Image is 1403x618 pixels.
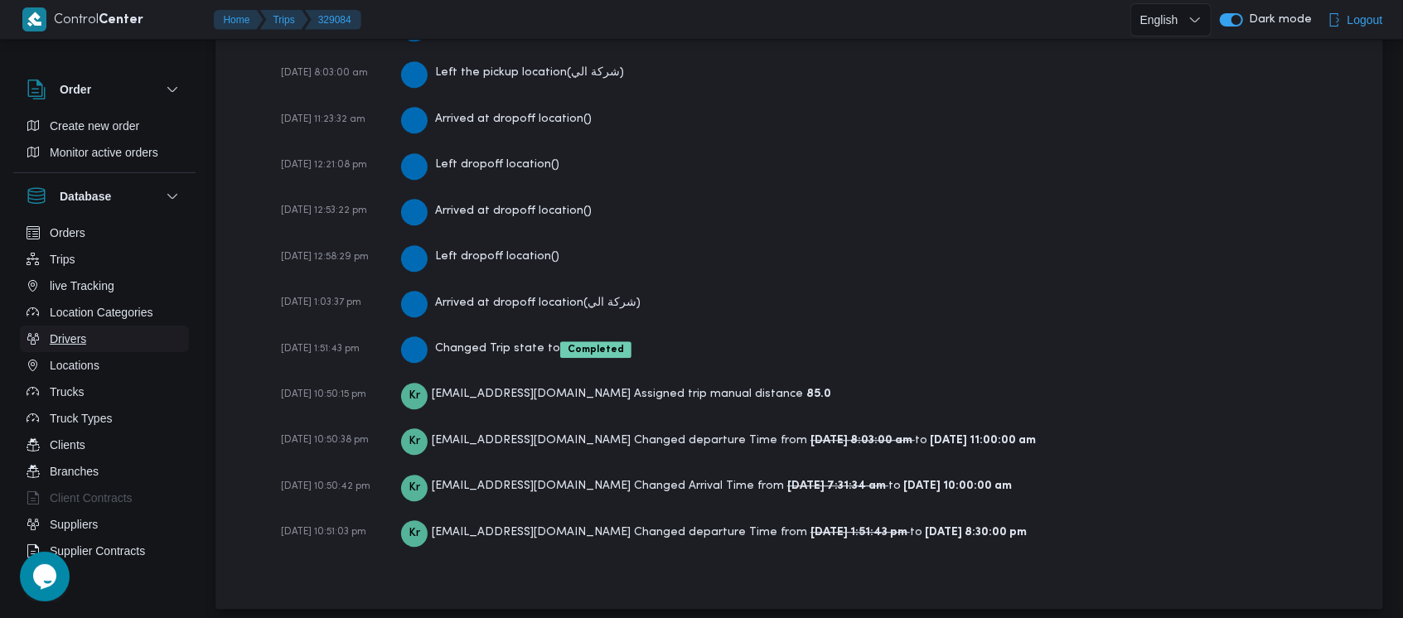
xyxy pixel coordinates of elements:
span: Dark mode [1243,13,1313,27]
b: [DATE] 8:30:00 pm [922,527,1027,538]
button: Order [27,80,182,99]
button: Location Categories [20,299,189,326]
span: [DATE] 1:51:43 pm [281,344,360,354]
div: Arrived at dropoff location ( ) [401,196,592,225]
button: Database [27,186,182,206]
span: Kr [409,520,420,547]
span: [EMAIL_ADDRESS][DOMAIN_NAME] [432,527,631,538]
div: Arrived at dropoff location ( شركة الي ) [401,288,641,317]
span: Kr [409,383,420,409]
button: Supplier Contracts [20,538,189,564]
button: Client Contracts [20,485,189,511]
span: Clients [50,435,85,455]
div: Changed departure Time from to [401,426,1036,455]
div: Changed Trip state to [401,334,631,363]
span: Kr [409,475,420,501]
iframe: chat widget [17,552,70,601]
button: Trips [20,246,189,273]
span: [DATE] 12:58:29 pm [281,252,369,262]
button: Clients [20,432,189,458]
button: Logout [1321,3,1390,36]
button: Trucks [20,379,189,405]
button: Suppliers [20,511,189,538]
b: 85.0 [806,389,831,399]
div: Assigned trip manual distance [401,379,831,408]
span: Location Categories [50,302,153,322]
span: Client Contracts [50,488,133,508]
div: Arrived at dropoff location ( ) [401,104,592,133]
button: Truck Types [20,405,189,432]
span: [DATE] 12:21:08 pm [281,160,367,170]
b: [DATE] 11:00:00 am [927,435,1036,446]
div: Changed departure Time from to [401,518,1027,547]
button: Drivers [20,326,189,352]
span: Create new order [50,116,139,136]
div: Order [13,113,196,172]
div: Left dropoff location ( ) [401,242,559,271]
b: Center [99,14,144,27]
span: Trips [50,249,75,269]
span: [EMAIL_ADDRESS][DOMAIN_NAME] [432,435,631,446]
div: Database [13,220,196,578]
span: Kr [409,428,420,455]
span: [DATE] 1:03:37 pm [281,297,361,307]
b: [DATE] 8:03:00 am [810,435,915,446]
span: Completed [560,341,631,358]
img: X8yXhbKr1z7QwAAAABJRU5ErkJggg== [22,7,46,31]
span: Supplier Contracts [50,541,145,561]
button: Monitor active orders [20,139,189,166]
span: Orders [50,223,85,243]
span: Trucks [50,382,84,402]
h3: Order [60,80,91,99]
span: Locations [50,355,99,375]
b: Completed [568,345,624,355]
span: [DATE] 12:53:22 pm [281,205,367,215]
button: Devices [20,564,189,591]
h3: Database [60,186,111,206]
span: live Tracking [50,276,114,296]
button: Branches [20,458,189,485]
div: Left the pickup location ( شركة الي ) [401,58,624,87]
button: Create new order [20,113,189,139]
button: 329084 [305,10,361,30]
b: [DATE] 1:51:43 pm [810,527,910,538]
div: Changed Arrival Time from to [401,471,1012,500]
button: Locations [20,352,189,379]
b: [DATE] 7:31:34 am [787,480,888,491]
button: Home [214,10,264,30]
span: Logout [1347,10,1383,30]
div: Karim.ragab@illa.com.eg [401,428,428,455]
span: Branches [50,461,99,481]
button: live Tracking [20,273,189,299]
span: [EMAIL_ADDRESS][DOMAIN_NAME] [432,389,631,399]
span: [DATE] 10:51:03 pm [281,527,366,537]
b: [DATE] 10:00:00 am [901,480,1012,491]
button: Trips [260,10,308,30]
span: Suppliers [50,514,98,534]
div: Karim.ragab@illa.com.eg [401,475,428,501]
div: Karim.ragab@illa.com.eg [401,383,428,409]
span: Truck Types [50,408,112,428]
span: [DATE] 10:50:38 pm [281,435,369,445]
span: Devices [50,567,91,587]
div: Karim.ragab@illa.com.eg [401,520,428,547]
span: Drivers [50,329,86,349]
span: [DATE] 10:50:15 pm [281,389,366,399]
span: Monitor active orders [50,142,158,162]
span: [DATE] 8:03:00 am [281,68,368,78]
div: Left dropoff location ( ) [401,150,559,179]
span: [DATE] 10:50:42 pm [281,481,370,491]
span: [DATE] 11:23:32 am [281,114,365,124]
button: Orders [20,220,189,246]
span: [EMAIL_ADDRESS][DOMAIN_NAME] [432,480,631,491]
